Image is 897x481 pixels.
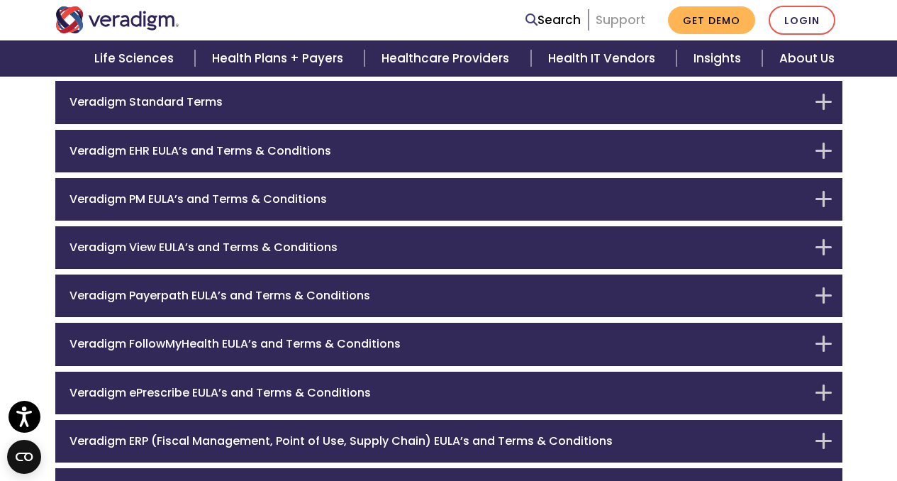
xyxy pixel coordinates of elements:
a: Login [769,6,835,35]
h6: Veradigm PM EULA’s and Terms & Conditions [69,192,807,206]
h6: Veradigm FollowMyHealth EULA’s and Terms & Conditions [69,337,807,350]
a: Health Plans + Payers [195,40,364,77]
button: Open CMP widget [7,440,41,474]
a: Get Demo [668,6,755,34]
a: Life Sciences [77,40,195,77]
iframe: Drift Chat Widget [625,393,880,464]
h6: Veradigm Payerpath EULA’s and Terms & Conditions [69,289,807,302]
h6: Veradigm ERP (Fiscal Management, Point of Use, Supply Chain) EULA’s and Terms & Conditions [69,434,807,448]
a: Healthcare Providers [364,40,530,77]
a: About Us [762,40,852,77]
a: Health IT Vendors [531,40,676,77]
img: Veradigm logo [55,6,179,33]
h6: Veradigm ePrescribe EULA’s and Terms & Conditions [69,386,807,399]
a: Insights [676,40,762,77]
a: Search [525,11,581,30]
h6: Veradigm View EULA’s and Terms & Conditions [69,240,807,254]
a: Support [596,11,645,28]
h6: Veradigm Standard Terms [69,95,807,109]
h6: Veradigm EHR EULA’s and Terms & Conditions [69,144,807,157]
